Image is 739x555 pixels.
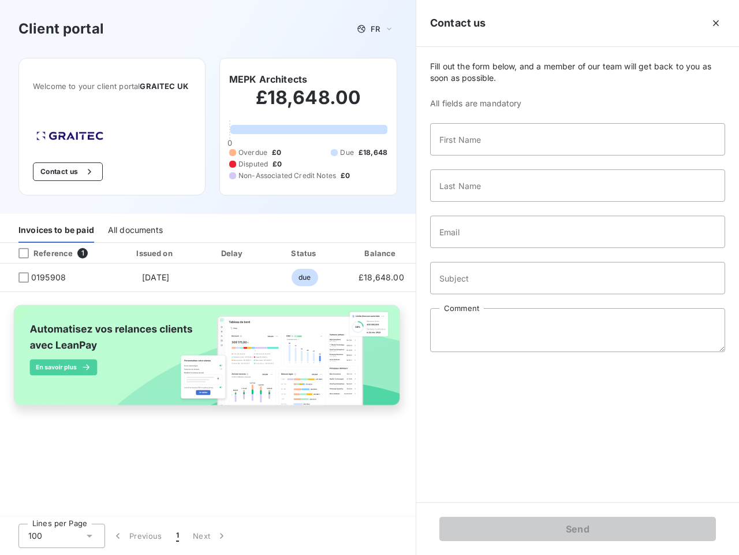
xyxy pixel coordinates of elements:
span: GRAITEC UK [140,82,188,91]
button: Next [186,524,234,548]
span: £18,648.00 [359,272,404,282]
span: 0 [227,138,232,147]
span: Overdue [238,147,267,158]
span: 100 [28,530,42,542]
div: Issued on [115,247,195,259]
span: [DATE] [142,272,169,282]
div: Delay [200,247,266,259]
span: £0 [273,159,282,169]
div: Invoices to be paid [18,219,94,243]
span: £0 [341,171,350,181]
h6: MEPK Architects [229,72,307,86]
span: 1 [176,530,179,542]
h5: Contact us [430,15,486,31]
span: Welcome to your client portal [33,82,191,91]
button: Contact us [33,162,103,181]
button: Send [439,517,716,541]
span: All fields are mandatory [430,98,725,109]
div: Reference [9,248,73,258]
span: 0195908 [31,272,66,283]
span: £18,648 [359,147,387,158]
input: placeholder [430,262,725,294]
button: 1 [169,524,186,548]
input: placeholder [430,216,725,248]
button: Previous [105,524,169,548]
h2: £18,648.00 [229,86,387,121]
img: banner [5,299,411,423]
span: Non-Associated Credit Notes [238,171,336,181]
span: Due [340,147,353,158]
span: FR [371,24,380,34]
span: £0 [272,147,281,158]
div: Balance [344,247,419,259]
input: placeholder [430,169,725,202]
span: Fill out the form below, and a member of our team will get back to you as soon as possible. [430,61,725,84]
img: Company logo [33,128,107,144]
div: All documents [108,219,163,243]
h3: Client portal [18,18,104,39]
span: due [292,269,318,286]
span: 1 [77,248,88,258]
input: placeholder [430,123,725,156]
div: Status [270,247,339,259]
span: Disputed [238,159,268,169]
